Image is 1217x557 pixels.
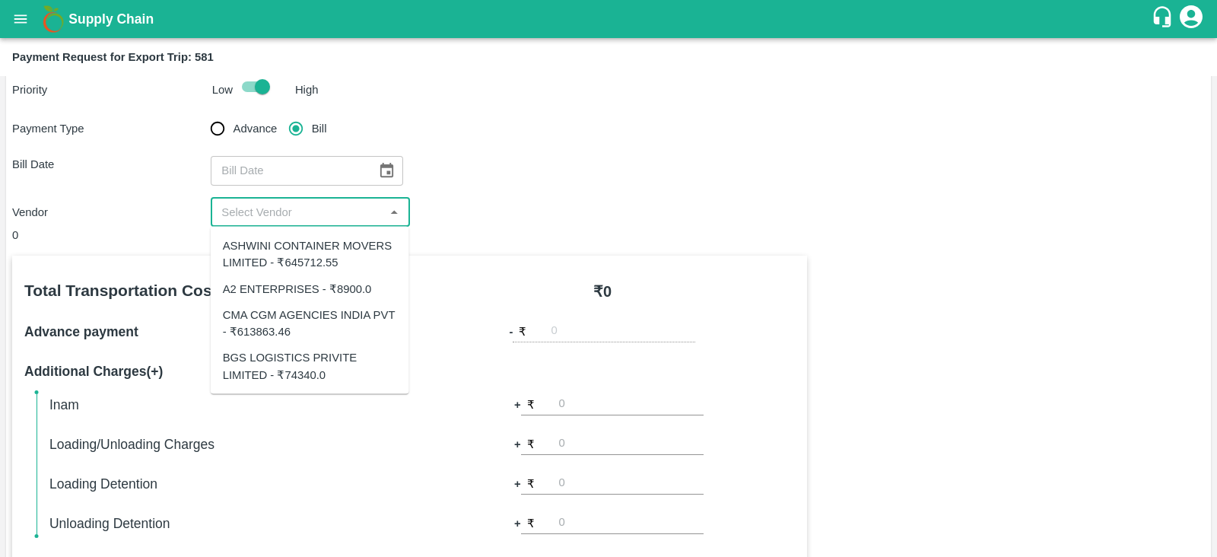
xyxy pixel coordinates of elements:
[559,514,704,534] input: 0
[12,204,211,221] p: Vendor
[68,8,1151,30] a: Supply Chain
[49,513,422,534] h6: Unloading Detention
[12,120,211,137] p: Payment Type
[1151,5,1177,33] div: customer-support
[527,436,535,453] p: ₹
[527,476,535,492] p: ₹
[1177,3,1205,35] div: account of current user
[211,156,366,185] input: Bill Date
[514,396,521,413] b: +
[68,11,154,27] b: Supply Chain
[12,227,807,243] div: 0
[24,364,163,379] b: Additional Charges(+)
[212,81,233,98] p: Low
[223,280,372,297] div: A2 ENTERPRISES - ₹8900.0
[12,51,214,63] b: Payment Request for Export Trip: 581
[24,282,218,299] b: Total Transportation Cost
[514,515,521,532] b: +
[510,323,513,340] b: -
[551,322,695,342] input: 0
[559,434,704,455] input: 0
[384,202,404,222] button: Close
[559,474,704,495] input: 0
[295,81,319,98] p: High
[24,324,138,339] b: Advance payment
[312,120,327,137] span: Bill
[234,120,278,137] span: Advance
[519,323,526,340] p: ₹
[527,515,535,532] p: ₹
[12,81,206,98] p: Priority
[514,436,521,453] b: +
[49,473,422,495] h6: Loading Detention
[514,476,521,492] b: +
[12,156,211,173] p: Bill Date
[223,306,397,340] div: CMA CGM AGENCIES INDIA PVT - ₹613863.46
[215,202,380,222] input: Select Vendor
[593,283,612,300] b: ₹ 0
[527,396,535,413] p: ₹
[38,4,68,34] img: logo
[372,156,401,185] button: Choose date
[559,395,704,415] input: 0
[223,349,397,384] div: BGS LOGISTICS PRIVITE LIMITED - ₹74340.0
[49,394,422,415] h6: Inam
[3,2,38,37] button: open drawer
[49,434,422,455] h6: Loading/Unloading Charges
[223,237,397,272] div: ASHWINI CONTAINER MOVERS LIMITED - ₹645712.55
